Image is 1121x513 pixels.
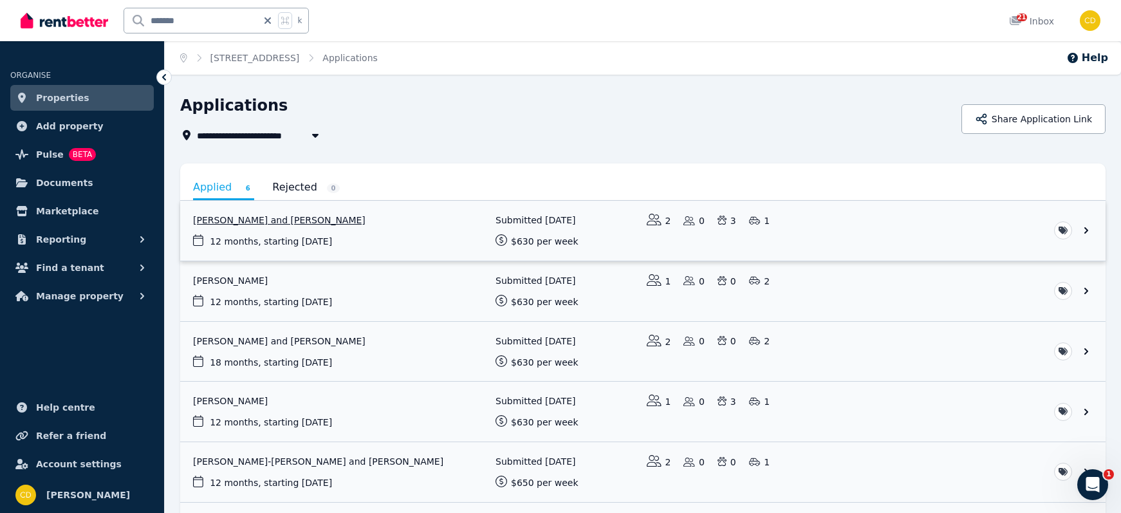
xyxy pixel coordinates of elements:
[69,148,96,161] span: BETA
[36,175,93,191] span: Documents
[10,255,154,281] button: Find a tenant
[10,227,154,252] button: Reporting
[165,41,393,75] nav: Breadcrumb
[36,288,124,304] span: Manage property
[180,261,1106,321] a: View application: Ashley Kovac Yarroll
[36,260,104,275] span: Find a tenant
[1077,469,1108,500] iframe: Intercom live chat
[241,183,254,193] span: 6
[10,170,154,196] a: Documents
[180,442,1106,502] a: View application: Rebecca Hill-Scott and Mathew Ballantyne
[1017,14,1027,21] span: 21
[36,147,64,162] span: Pulse
[1009,15,1054,28] div: Inbox
[21,11,108,30] img: RentBetter
[1080,10,1100,31] img: Chris Dimitropoulos
[10,113,154,139] a: Add property
[36,400,95,415] span: Help centre
[180,382,1106,442] a: View application: Corinne Tapp
[322,51,378,64] span: Applications
[180,201,1106,261] a: View application: Chyeann Anderson and Zachary Preece
[327,183,340,193] span: 0
[36,118,104,134] span: Add property
[297,15,302,26] span: k
[10,423,154,449] a: Refer a friend
[180,95,288,116] h1: Applications
[36,203,98,219] span: Marketplace
[180,322,1106,382] a: View application: Jack Gibson and Rhianna Chance
[10,451,154,477] a: Account settings
[36,90,89,106] span: Properties
[1104,469,1114,480] span: 1
[10,283,154,309] button: Manage property
[36,456,122,472] span: Account settings
[36,232,86,247] span: Reporting
[10,85,154,111] a: Properties
[1066,50,1108,66] button: Help
[10,142,154,167] a: PulseBETA
[15,485,36,505] img: Chris Dimitropoulos
[961,104,1106,134] button: Share Application Link
[36,428,106,443] span: Refer a friend
[10,71,51,80] span: ORGANISE
[272,176,340,198] a: Rejected
[193,176,254,200] a: Applied
[10,198,154,224] a: Marketplace
[210,53,300,63] a: [STREET_ADDRESS]
[10,395,154,420] a: Help centre
[46,487,130,503] span: [PERSON_NAME]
